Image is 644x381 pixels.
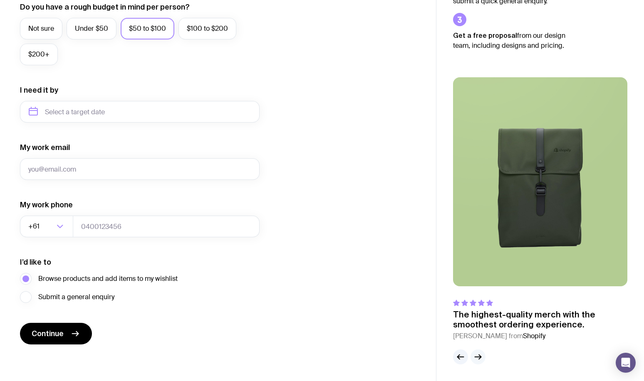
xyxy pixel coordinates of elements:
span: +61 [28,216,41,237]
p: The highest-quality merch with the smoothest ordering experience. [453,310,627,329]
label: My work email [20,143,70,152]
div: Search for option [20,216,73,237]
p: from our design team, including designs and pricing. [453,30,578,51]
button: Continue [20,323,92,344]
input: Search for option [41,216,54,237]
span: Shopify [523,332,545,340]
input: Select a target date [20,101,260,123]
label: $50 to $100 [121,18,174,39]
label: I’d like to [20,257,51,267]
span: Browse products and add items to my wishlist [38,274,178,284]
label: $200+ [20,44,58,65]
label: My work phone [20,200,73,210]
label: Not sure [20,18,62,39]
span: Submit a general enquiry [38,292,114,302]
strong: Get a free proposal [453,32,517,39]
label: $100 to $200 [178,18,236,39]
label: Under $50 [67,18,116,39]
span: Continue [32,329,64,339]
label: I need it by [20,85,58,95]
cite: [PERSON_NAME] from [453,331,627,341]
input: you@email.com [20,158,260,180]
label: Do you have a rough budget in mind per person? [20,2,190,12]
input: 0400123456 [73,216,260,237]
div: Open Intercom Messenger [616,353,636,373]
